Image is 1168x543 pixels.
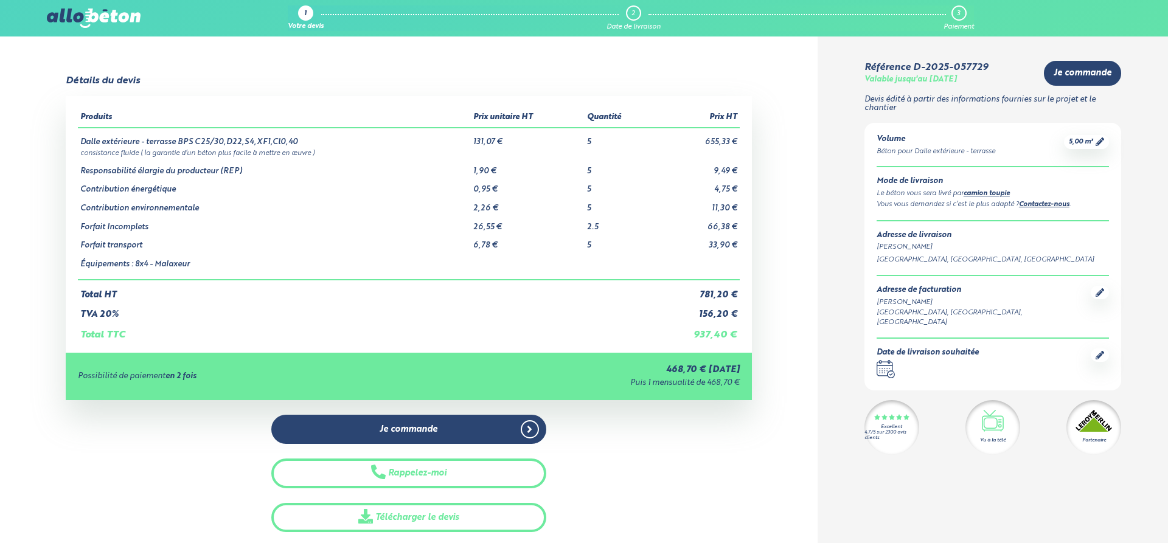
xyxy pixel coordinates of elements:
[964,190,1010,197] a: camion toupie
[47,9,141,28] img: allobéton
[944,23,974,31] div: Paiement
[980,437,1006,444] div: Vu à la télé
[877,231,1109,240] div: Adresse de livraison
[654,300,740,320] td: 156,20 €
[654,128,740,147] td: 655,33 €
[585,128,653,147] td: 5
[877,188,1109,199] div: Le béton vous sera livré par
[380,424,437,435] span: Je commande
[877,242,1109,252] div: [PERSON_NAME]
[881,424,902,430] div: Excellent
[78,232,471,251] td: Forfait transport
[78,195,471,213] td: Contribution environnementale
[957,10,960,18] div: 3
[78,251,471,280] td: Équipements : 8x4 - Malaxeur
[877,147,995,157] div: Béton pour Dalle extérieure - terrasse
[165,372,196,380] strong: en 2 fois
[864,75,957,85] div: Valable jusqu'au [DATE]
[471,176,585,195] td: 0,95 €
[271,458,546,488] button: Rappelez-moi
[585,108,653,128] th: Quantité
[1082,437,1106,444] div: Partenaire
[422,379,740,388] div: Puis 1 mensualité de 468,70 €
[422,365,740,375] div: 468,70 € [DATE]
[78,280,654,300] td: Total HT
[78,176,471,195] td: Contribution énergétique
[877,199,1109,210] div: Vous vous demandez si c’est le plus adapté ? .
[654,280,740,300] td: 781,20 €
[271,415,546,444] a: Je commande
[78,147,740,157] td: consistance fluide ( la garantie d’un béton plus facile à mettre en œuvre )
[66,75,140,86] div: Détails du devis
[78,300,654,320] td: TVA 20%
[877,286,1091,295] div: Adresse de facturation
[471,232,585,251] td: 6,78 €
[271,503,546,533] a: Télécharger le devis
[1054,68,1111,78] span: Je commande
[78,157,471,176] td: Responsabilité élargie du producteur (REP)
[78,372,422,381] div: Possibilité de paiement
[864,95,1121,113] p: Devis édité à partir des informations fournies sur le projet et le chantier
[607,5,661,31] a: 2 Date de livraison
[78,108,471,128] th: Produits
[471,108,585,128] th: Prix unitaire HT
[1060,496,1155,530] iframe: Help widget launcher
[471,128,585,147] td: 131,07 €
[585,232,653,251] td: 5
[864,62,988,73] div: Référence D-2025-057729
[585,176,653,195] td: 5
[78,320,654,341] td: Total TTC
[471,195,585,213] td: 2,26 €
[877,255,1109,265] div: [GEOGRAPHIC_DATA], [GEOGRAPHIC_DATA], [GEOGRAPHIC_DATA]
[654,195,740,213] td: 11,30 €
[1044,61,1121,86] a: Je commande
[654,108,740,128] th: Prix HT
[944,5,974,31] a: 3 Paiement
[585,213,653,232] td: 2.5
[78,213,471,232] td: Forfait Incomplets
[654,157,740,176] td: 9,49 €
[654,176,740,195] td: 4,75 €
[864,430,919,441] div: 4.7/5 sur 2300 avis clients
[78,128,471,147] td: Dalle extérieure - terrasse BPS C25/30,D22,S4,XF1,Cl0,40
[585,195,653,213] td: 5
[877,177,1109,186] div: Mode de livraison
[471,213,585,232] td: 26,55 €
[288,23,324,31] div: Votre devis
[304,10,307,18] div: 1
[877,308,1091,328] div: [GEOGRAPHIC_DATA], [GEOGRAPHIC_DATA], [GEOGRAPHIC_DATA]
[288,5,324,31] a: 1 Votre devis
[654,320,740,341] td: 937,40 €
[631,10,635,18] div: 2
[877,135,995,144] div: Volume
[471,157,585,176] td: 1,90 €
[654,232,740,251] td: 33,90 €
[654,213,740,232] td: 66,38 €
[585,157,653,176] td: 5
[607,23,661,31] div: Date de livraison
[1019,201,1069,208] a: Contactez-nous
[877,297,1091,308] div: [PERSON_NAME]
[877,348,979,358] div: Date de livraison souhaitée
